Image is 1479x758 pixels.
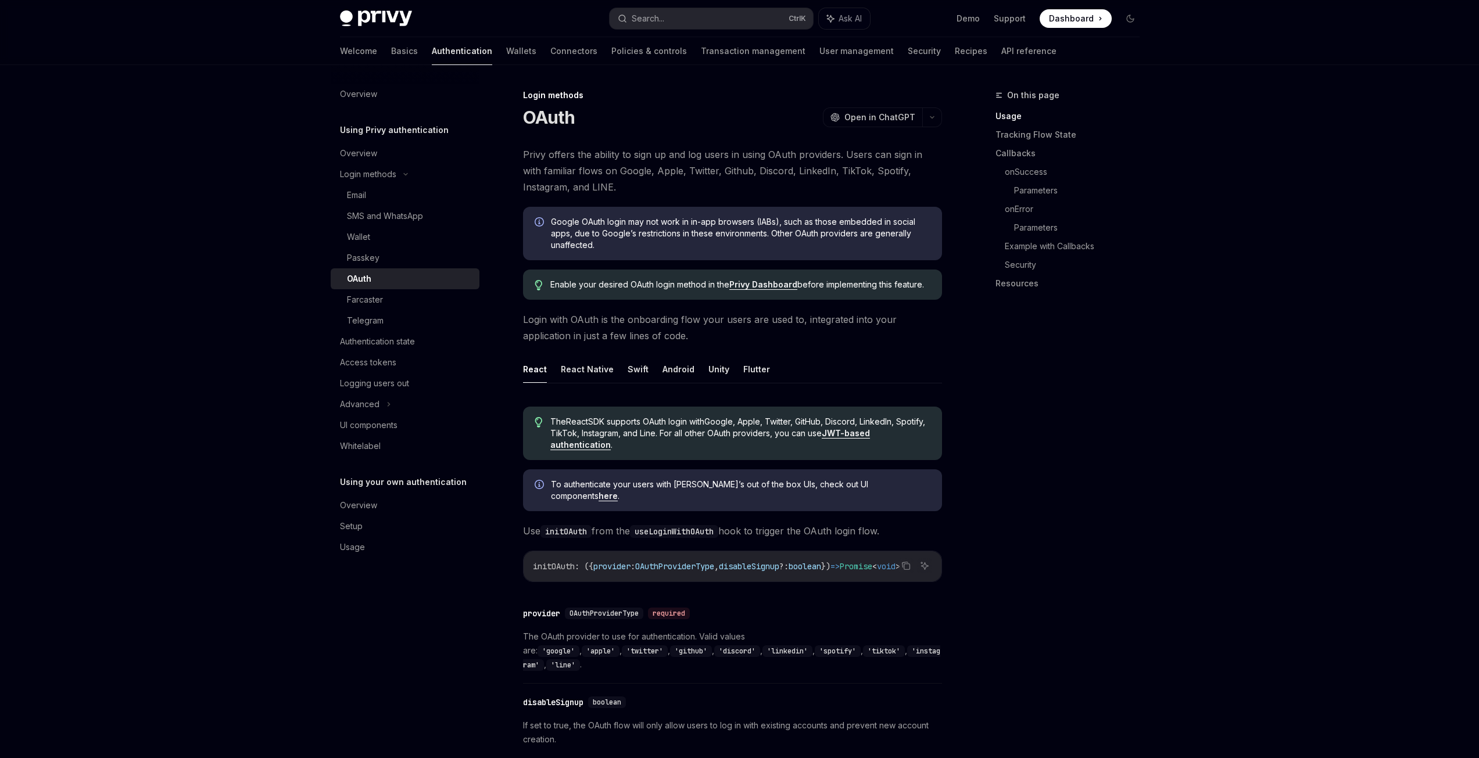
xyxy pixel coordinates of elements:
[823,107,922,127] button: Open in ChatGPT
[523,311,942,344] span: Login with OAuth is the onboarding flow your users are used to, integrated into your application ...
[550,279,930,290] span: Enable your desired OAuth login method in the before implementing this feature.
[662,355,694,383] button: Android
[995,107,1149,125] a: Usage
[1005,163,1149,181] a: onSuccess
[340,376,409,390] div: Logging users out
[331,537,479,558] a: Usage
[631,561,635,572] span: :
[622,645,668,657] code: 'twitter'
[523,523,942,539] span: Use from the hook to trigger the OAuth login flow.
[340,167,396,181] div: Login methods
[331,331,479,352] a: Authentication state
[995,144,1149,163] a: Callbacks
[506,37,536,65] a: Wallets
[575,561,593,572] span: : ({
[1001,37,1057,65] a: API reference
[570,609,639,618] span: OAuthProviderType
[714,561,719,572] span: ,
[872,561,877,572] span: <
[1014,181,1149,200] a: Parameters
[347,251,379,265] div: Passkey
[648,608,690,619] div: required
[331,143,479,164] a: Overview
[331,206,479,227] a: SMS and WhatsApp
[340,475,467,489] h5: Using your own authentication
[331,436,479,457] a: Whitelabel
[340,10,412,27] img: dark logo
[789,561,821,572] span: boolean
[523,355,547,383] button: React
[533,561,575,572] span: initOAuth
[347,230,370,244] div: Wallet
[830,561,840,572] span: =>
[729,279,797,290] a: Privy Dashboard
[917,558,932,573] button: Ask AI
[593,698,621,707] span: boolean
[331,84,479,105] a: Overview
[719,561,779,572] span: disableSignup
[331,247,479,268] a: Passkey
[789,14,806,23] span: Ctrl K
[331,495,479,516] a: Overview
[779,561,789,572] span: ?:
[340,439,381,453] div: Whitelabel
[523,89,942,101] div: Login methods
[995,125,1149,144] a: Tracking Flow State
[743,355,770,383] button: Flutter
[863,645,905,657] code: 'tiktok'
[331,415,479,436] a: UI components
[611,37,687,65] a: Policies & controls
[340,418,397,432] div: UI components
[347,188,366,202] div: Email
[955,37,987,65] a: Recipes
[340,540,365,554] div: Usage
[877,561,896,572] span: void
[538,645,579,657] code: 'google'
[340,355,396,369] div: Access tokens
[340,397,379,411] div: Advanced
[523,630,942,671] span: The OAuth provider to use for authentication. Valid values are: , , , , , , , , , .
[1121,9,1140,28] button: Toggle dark mode
[331,227,479,247] a: Wallet
[347,293,383,307] div: Farcaster
[340,519,363,533] div: Setup
[1049,13,1094,24] span: Dashboard
[670,645,712,657] code: 'github'
[331,289,479,310] a: Farcaster
[546,659,580,671] code: 'line'
[340,146,377,160] div: Overview
[908,37,941,65] a: Security
[391,37,418,65] a: Basics
[331,516,479,537] a: Setup
[957,13,980,24] a: Demo
[432,37,492,65] a: Authentication
[347,209,423,223] div: SMS and WhatsApp
[819,37,894,65] a: User management
[340,123,449,137] h5: Using Privy authentication
[523,719,942,746] span: If set to true, the OAuth flow will only allow users to log in with existing accounts and prevent...
[561,355,614,383] button: React Native
[347,314,384,328] div: Telegram
[540,525,592,538] code: initOAuth
[635,561,714,572] span: OAuthProviderType
[714,645,760,657] code: 'discord'
[1005,237,1149,256] a: Example with Callbacks
[896,561,900,572] span: >
[340,498,377,512] div: Overview
[610,8,813,29] button: Search...CtrlK
[331,310,479,331] a: Telegram
[535,417,543,428] svg: Tip
[599,491,618,501] a: here
[701,37,805,65] a: Transaction management
[1040,9,1112,28] a: Dashboard
[819,8,870,29] button: Ask AI
[632,12,664,26] div: Search...
[994,13,1026,24] a: Support
[535,480,546,491] svg: Info
[523,608,560,619] div: provider
[535,217,546,229] svg: Info
[628,355,649,383] button: Swift
[1005,256,1149,274] a: Security
[340,87,377,101] div: Overview
[331,352,479,373] a: Access tokens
